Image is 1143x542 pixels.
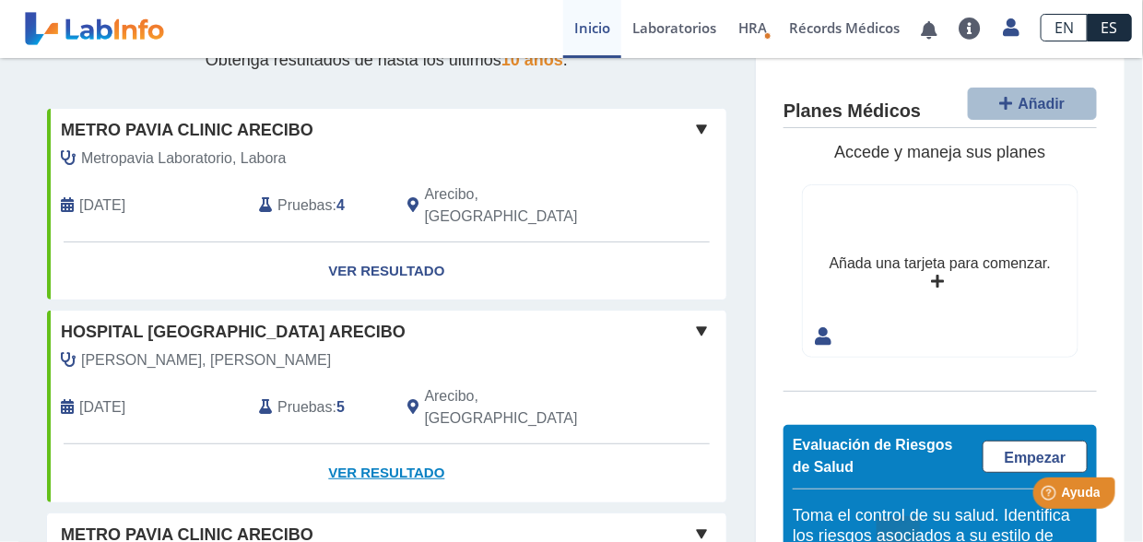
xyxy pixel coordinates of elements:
[277,194,332,217] span: Pruebas
[81,349,331,371] span: Torres Rodriguez, Mario
[245,385,394,430] div: :
[968,88,1097,120] button: Añadir
[1088,14,1132,41] a: ES
[501,51,563,69] span: 10 años
[1019,96,1066,112] span: Añadir
[47,242,726,300] a: Ver Resultado
[79,194,125,217] span: 2025-09-29
[61,320,406,345] span: Hospital [GEOGRAPHIC_DATA] Arecibo
[425,183,629,228] span: Arecibo, PR
[245,183,394,228] div: :
[979,470,1123,522] iframe: Help widget launcher
[784,100,921,123] h4: Planes Médicos
[47,444,726,502] a: Ver Resultado
[983,441,1088,473] a: Empezar
[61,118,313,143] span: Metro Pavia Clinic Arecibo
[425,385,629,430] span: Arecibo, PR
[336,197,345,213] b: 4
[834,143,1045,161] span: Accede y maneja sus planes
[738,18,767,37] span: HRA
[81,147,287,170] span: Metropavia Laboratorio, Labora
[79,396,125,418] span: 2025-09-28
[830,253,1051,275] div: Añada una tarjeta para comenzar.
[1005,450,1066,465] span: Empezar
[1041,14,1088,41] a: EN
[206,51,568,69] span: Obtenga resultados de hasta los últimos .
[336,399,345,415] b: 5
[277,396,332,418] span: Pruebas
[793,437,953,475] span: Evaluación de Riesgos de Salud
